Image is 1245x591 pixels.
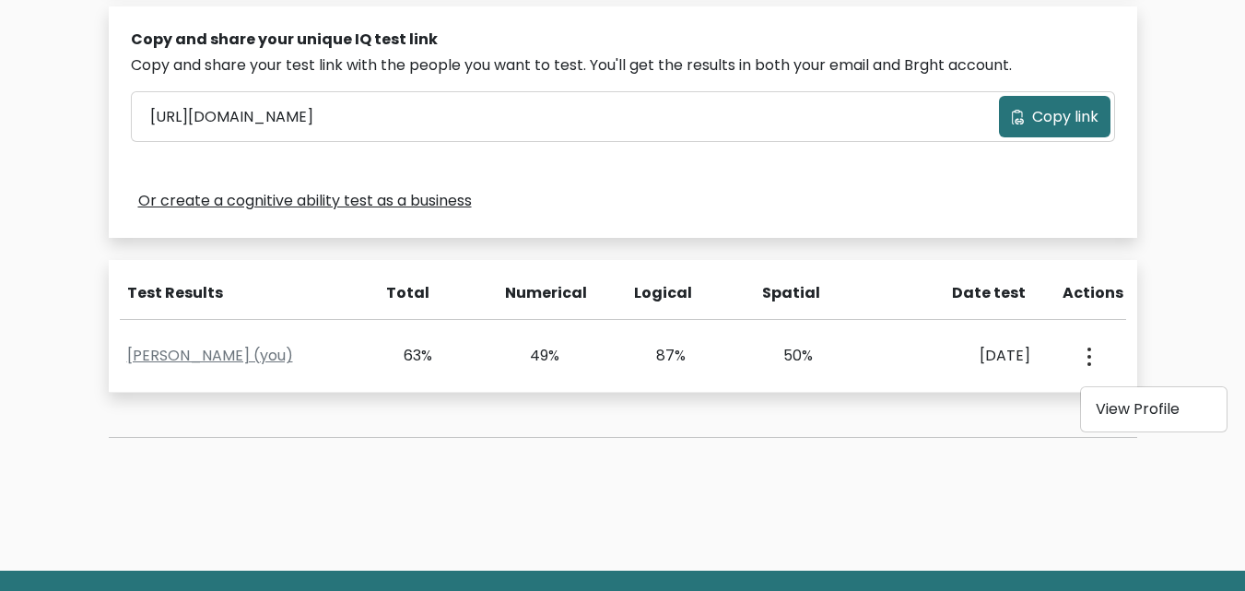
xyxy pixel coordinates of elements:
[1081,395,1227,424] a: View Profile
[127,345,293,366] a: [PERSON_NAME] (you)
[381,345,433,367] div: 63%
[127,282,355,304] div: Test Results
[1063,282,1126,304] div: Actions
[634,282,687,304] div: Logical
[507,345,559,367] div: 49%
[760,345,813,367] div: 50%
[762,282,816,304] div: Spatial
[999,96,1110,137] button: Copy link
[131,54,1115,77] div: Copy and share your test link with the people you want to test. You'll get the results in both yo...
[887,345,1030,367] div: [DATE]
[891,282,1040,304] div: Date test
[1032,106,1098,128] span: Copy link
[131,29,1115,51] div: Copy and share your unique IQ test link
[505,282,558,304] div: Numerical
[634,345,687,367] div: 87%
[377,282,430,304] div: Total
[138,190,472,212] a: Or create a cognitive ability test as a business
